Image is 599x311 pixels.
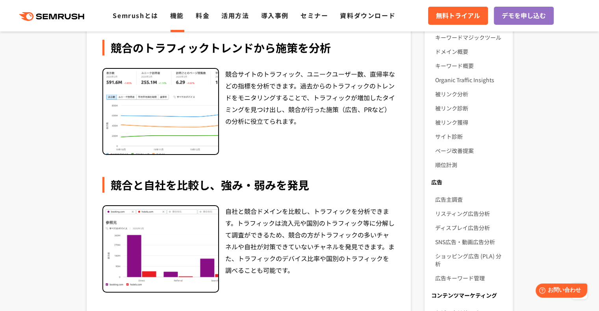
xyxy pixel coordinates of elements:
a: ドメイン概要 [435,44,506,59]
div: コンテンツマーケティング [425,288,512,302]
span: 無料トライアル [436,11,480,21]
a: セミナー [300,11,328,20]
img: トラフィック分析（Traffic Analytics） トレンド分析 [103,69,218,155]
iframe: Help widget launcher [529,280,590,302]
a: Organic Traffic Insights [435,73,506,87]
a: 料金 [196,11,210,20]
a: デモを申し込む [494,7,554,25]
span: デモを申し込む [502,11,546,21]
img: トラフィック分析（Traffic Analytics） 流入元 [103,206,218,292]
a: リスティング広告分析 [435,206,506,221]
a: キーワード概要 [435,59,506,73]
a: 被リンク診断 [435,101,506,115]
div: 広告 [425,175,512,189]
div: 競合のトラフィックトレンドから施策を分析 [102,40,395,55]
div: 自社と競合ドメインを比較し、トラフィックを分析できます。トラフィックは流入元や国別のトラフィック等に分解して調査ができるため、競合の方がトラフィックの多いチャネルや自社が対策できていないチャネル... [225,205,395,293]
a: 無料トライアル [428,7,488,25]
a: 被リンク獲得 [435,115,506,129]
a: ショッピング広告 (PLA) 分析 [435,249,506,271]
a: 広告主調査 [435,192,506,206]
a: SNS広告・動画広告分析 [435,235,506,249]
a: 資料ダウンロード [340,11,395,20]
a: ページ改善提案 [435,144,506,158]
a: 順位計測 [435,158,506,172]
a: ディスプレイ広告分析 [435,221,506,235]
a: 被リンク分析 [435,87,506,101]
a: 導入事例 [261,11,289,20]
a: サイト診断 [435,129,506,144]
a: Semrushとは [113,11,158,20]
a: 機能 [170,11,184,20]
div: 競合サイトのトラフィック、ユニークユーザー数、直帰率などの指標を分析できます。過去からのトラフィックのトレンドをモニタリングすることで、トラフィックが増加したタイミングを見つけ出し、競合が行った... [225,68,395,155]
a: キーワードマジックツール [435,30,506,44]
div: 競合と自社を比較し、強み・弱みを発見 [102,177,395,193]
a: 活用方法 [221,11,249,20]
a: 広告キーワード管理 [435,271,506,285]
